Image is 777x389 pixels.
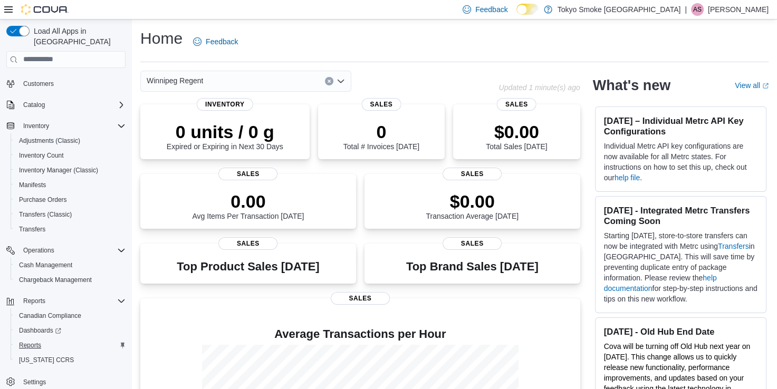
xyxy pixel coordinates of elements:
span: Cash Management [15,259,126,271]
span: Reports [19,341,41,349]
button: Transfers (Classic) [11,207,130,222]
h2: What's new [593,77,670,94]
button: Reports [11,338,130,353]
p: [PERSON_NAME] [708,3,769,16]
span: Inventory Count [15,149,126,162]
a: Settings [19,376,50,388]
span: Customers [23,80,54,88]
span: Feedback [206,36,238,47]
h3: [DATE] - Old Hub End Date [604,326,757,337]
span: Load All Apps in [GEOGRAPHIC_DATA] [30,26,126,47]
span: Chargeback Management [15,274,126,286]
span: Dashboards [19,326,61,335]
a: Customers [19,77,58,90]
button: Chargeback Management [11,273,130,287]
a: Transfers (Classic) [15,208,76,221]
span: Purchase Orders [15,193,126,206]
button: Cash Management [11,258,130,273]
span: Purchase Orders [19,196,67,204]
p: Starting [DATE], store-to-store transfers can now be integrated with Metrc using in [GEOGRAPHIC_D... [604,230,757,304]
svg: External link [762,83,769,89]
button: Inventory [19,120,53,132]
a: Transfers [718,242,749,250]
a: help file [615,173,640,182]
a: Reports [15,339,45,352]
a: Inventory Manager (Classic) [15,164,102,177]
span: Cash Management [19,261,72,269]
p: $0.00 [426,191,519,212]
span: Sales [361,98,401,111]
p: Individual Metrc API key configurations are now available for all Metrc states. For instructions ... [604,141,757,183]
span: Operations [19,244,126,257]
p: 0 [343,121,419,142]
button: Inventory [2,119,130,133]
p: 0.00 [192,191,304,212]
span: Adjustments (Classic) [19,137,80,145]
a: Dashboards [15,324,65,337]
span: Inventory Manager (Classic) [15,164,126,177]
span: Settings [19,375,126,388]
span: Transfers (Classic) [15,208,126,221]
h3: [DATE] – Individual Metrc API Key Configurations [604,115,757,137]
p: 0 units / 0 g [167,121,283,142]
span: Settings [23,378,46,386]
span: Inventory [19,120,126,132]
span: Inventory Count [19,151,64,160]
p: Updated 1 minute(s) ago [498,83,580,92]
span: [US_STATE] CCRS [19,356,74,364]
button: Transfers [11,222,130,237]
a: Manifests [15,179,50,191]
h4: Average Transactions per Hour [149,328,572,341]
span: Chargeback Management [19,276,92,284]
span: Washington CCRS [15,354,126,366]
span: Manifests [19,181,46,189]
button: Reports [2,294,130,308]
h3: Top Brand Sales [DATE] [406,260,539,273]
p: Tokyo Smoke [GEOGRAPHIC_DATA] [558,3,681,16]
button: Catalog [19,99,49,111]
a: Dashboards [11,323,130,338]
a: Chargeback Management [15,274,96,286]
span: Operations [23,246,54,255]
span: Catalog [19,99,126,111]
a: Adjustments (Classic) [15,134,84,147]
input: Dark Mode [516,4,539,15]
span: Reports [15,339,126,352]
button: Adjustments (Classic) [11,133,130,148]
div: Total Sales [DATE] [486,121,547,151]
span: Dashboards [15,324,126,337]
span: Manifests [15,179,126,191]
a: help documentation [604,274,717,293]
a: Purchase Orders [15,193,71,206]
div: Expired or Expiring in Next 30 Days [167,121,283,151]
a: [US_STATE] CCRS [15,354,78,366]
span: Sales [443,237,502,250]
button: Purchase Orders [11,192,130,207]
h1: Home [140,28,183,49]
span: Inventory Manager (Classic) [19,166,98,174]
p: | [685,3,687,16]
h3: [DATE] - Integrated Metrc Transfers Coming Soon [604,205,757,226]
div: Total # Invoices [DATE] [343,121,419,151]
span: Sales [218,237,277,250]
button: Reports [19,295,50,307]
span: Canadian Compliance [15,309,126,322]
span: Reports [23,297,45,305]
p: $0.00 [486,121,547,142]
span: AS [693,3,702,16]
span: Customers [19,77,126,90]
div: Avg Items Per Transaction [DATE] [192,191,304,220]
button: Catalog [2,98,130,112]
button: Open list of options [337,77,345,85]
span: Inventory [23,122,49,130]
a: Cash Management [15,259,76,271]
span: Transfers [19,225,45,234]
div: Transaction Average [DATE] [426,191,519,220]
span: Transfers (Classic) [19,210,72,219]
img: Cova [21,4,69,15]
a: Canadian Compliance [15,309,85,322]
button: Settings [2,374,130,389]
h3: Top Product Sales [DATE] [177,260,319,273]
span: Sales [497,98,536,111]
